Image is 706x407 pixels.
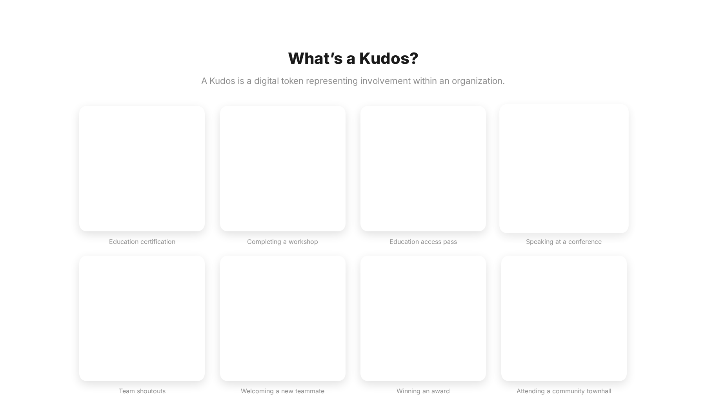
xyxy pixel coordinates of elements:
[288,47,419,70] div: What’s a Kudos?
[220,237,346,246] div: Completing a workshop
[360,237,486,246] div: Education access pass
[79,237,205,246] div: Education certification
[220,386,346,396] div: Welcoming a new teammate
[501,386,627,396] div: Attending a community townhall
[201,74,505,87] div: A Kudos is a digital token representing involvement within an organization.
[79,386,205,396] div: Team shoutouts
[360,386,486,396] div: Winning an award
[501,237,627,246] div: Speaking at a conference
